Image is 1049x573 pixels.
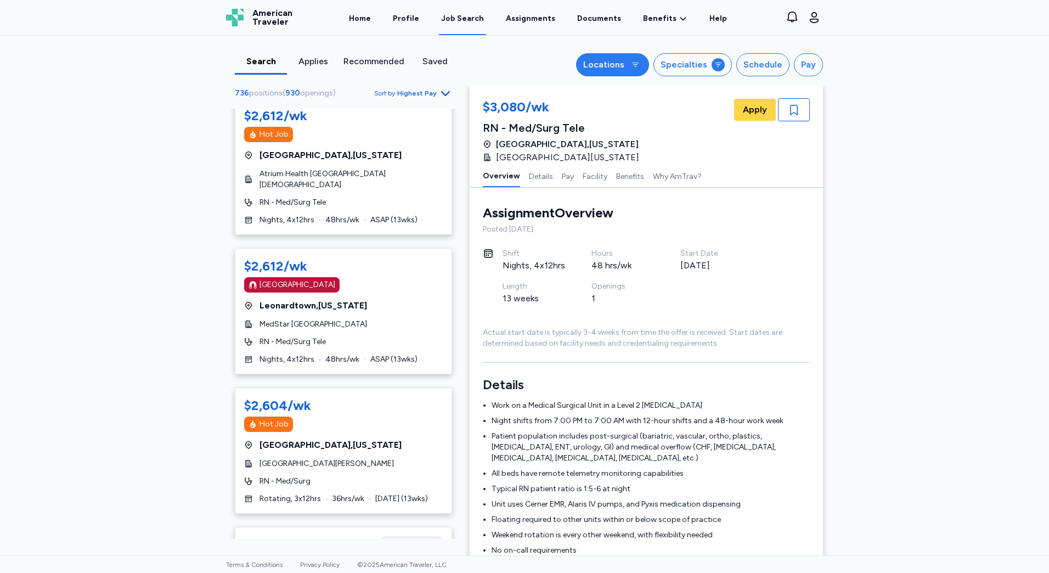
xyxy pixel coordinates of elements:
span: [GEOGRAPHIC_DATA] , [US_STATE] [496,138,639,151]
li: Unit uses Cerner EMR, Alaris IV pumps, and Pyxis medication dispensing [492,499,810,510]
div: $2,604/wk [244,536,311,554]
div: [GEOGRAPHIC_DATA] [260,279,335,290]
button: Why AmTrav? [653,164,702,187]
div: Assignment Overview [483,204,613,222]
span: © 2025 American Traveler, LLC [357,561,447,569]
span: RN - Med/Surg [260,476,311,487]
div: $2,612/wk [244,107,307,125]
div: Pay [801,58,816,71]
div: $3,080/wk [483,98,646,118]
span: Nights, 4x12hrs [260,354,314,365]
span: 736 [235,88,249,98]
a: Benefits [643,13,687,24]
div: Saved [413,55,456,68]
a: Terms & Conditions [226,561,283,569]
li: Night shifts from 7:00 PM to 7:00 AM with 12-hour shifts and a 48-hour work week [492,415,810,426]
span: openings [300,88,333,98]
div: Hot Job [260,129,289,140]
div: Shift [503,248,565,259]
button: Apply [734,99,776,121]
li: No on-call requirements [492,545,810,556]
button: Sort byHighest Pay [374,87,452,100]
span: Rotating, 3x12hrs [260,493,321,504]
span: [GEOGRAPHIC_DATA] , [US_STATE] [260,439,402,452]
a: Job Search [439,1,486,35]
div: 1 [591,292,654,305]
div: Openings [591,281,654,292]
span: 48 hrs/wk [325,215,359,226]
span: RN - Med/Surg Tele [260,336,326,347]
span: 48 hrs/wk [325,354,359,365]
div: Nights, 4x12hrs [503,259,565,272]
div: $2,612/wk [244,257,307,275]
div: Locations [583,58,624,71]
span: positions [249,88,283,98]
span: Posted [DATE] [396,538,438,547]
div: 13 weeks [503,292,565,305]
button: Overview [483,164,520,187]
button: Locations [576,53,649,76]
button: Details [529,164,553,187]
div: Actual start date is typically 3-4 weeks from time the offer is received. Start dates are determi... [483,327,810,349]
div: Schedule [743,58,782,71]
div: Posted [DATE] [483,224,810,235]
span: Nights, 4x12hrs [260,215,314,226]
button: Pay [794,53,823,76]
span: Apply [743,103,767,116]
span: ASAP ( 13 wks) [370,215,418,226]
div: 48 hrs/wk [591,259,654,272]
li: Floating required to other units within or below scope of practice [492,514,810,525]
li: Typical RN patient ratio is 1:5-6 at night [492,484,810,495]
div: Applies [291,55,335,68]
img: Logo [226,9,244,26]
span: 36 hrs/wk [332,493,364,504]
span: Highest Pay [397,89,437,98]
span: [GEOGRAPHIC_DATA][PERSON_NAME] [260,458,394,469]
a: Privacy Policy [300,561,340,569]
div: Search [239,55,283,68]
div: Hours [591,248,654,259]
div: Hot Job [260,419,289,430]
span: MedStar [GEOGRAPHIC_DATA] [260,319,367,330]
span: [DATE] ( 13 wks) [375,493,428,504]
div: Start Date [680,248,743,259]
span: Benefits [643,13,676,24]
span: RN - Med/Surg Tele [260,197,326,208]
div: Job Search [441,13,484,24]
div: RN - Med/Surg Tele [483,120,646,136]
h3: Details [483,376,810,394]
span: 930 [285,88,300,98]
div: ( ) [235,88,340,99]
span: [GEOGRAPHIC_DATA][US_STATE] [496,151,639,164]
button: Benefits [616,164,644,187]
button: Facility [583,164,607,187]
span: Leonardtown , [US_STATE] [260,299,367,312]
button: Pay [562,164,574,187]
div: $2,604/wk [244,397,311,414]
li: All beds have remote telemetry monitoring capabilities [492,468,810,479]
span: American Traveler [252,9,292,26]
div: Specialties [661,58,707,71]
li: Work on a Medical Surgical Unit in a Level 2 [MEDICAL_DATA] [492,400,810,411]
span: ASAP ( 13 wks) [370,354,418,365]
button: Specialties [653,53,732,76]
li: Weekend rotation is every other weekend, with flexibility needed [492,530,810,541]
span: [GEOGRAPHIC_DATA] , [US_STATE] [260,149,402,162]
li: Patient population includes post-surgical (bariatric, vascular, ortho, plastics, [MEDICAL_DATA], ... [492,431,810,464]
span: Sort by [374,89,395,98]
button: Schedule [736,53,789,76]
div: Recommended [343,55,404,68]
span: Atrium Health [GEOGRAPHIC_DATA][DEMOGRAPHIC_DATA] [260,168,443,190]
div: Length [503,281,565,292]
div: [DATE] [680,259,743,272]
